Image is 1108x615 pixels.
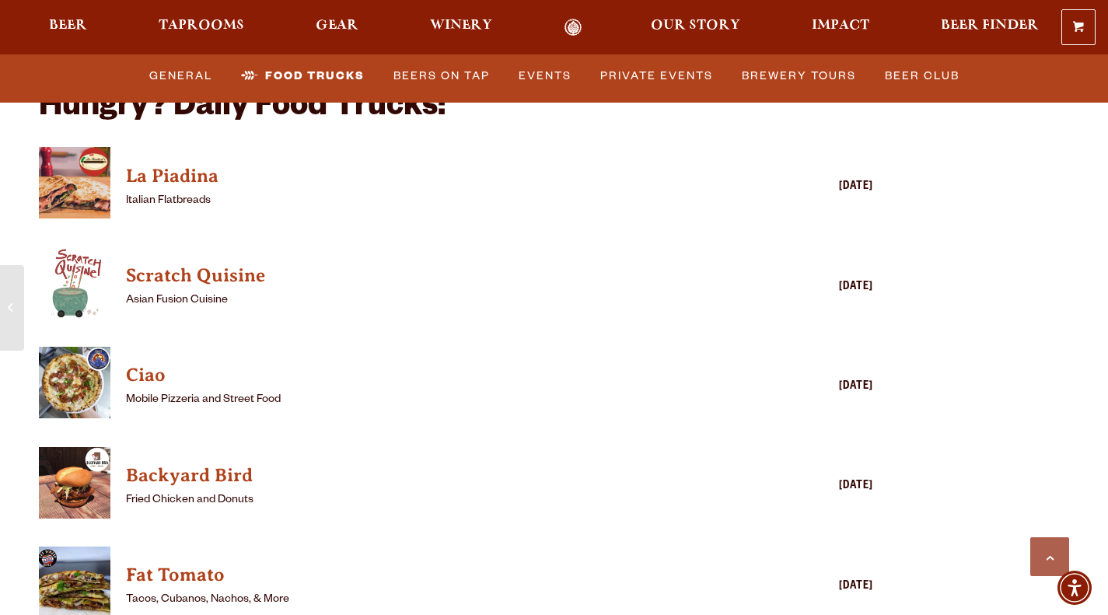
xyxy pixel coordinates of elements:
[39,447,110,527] a: View Backyard Bird details (opens in a new window)
[749,378,873,397] div: [DATE]
[651,19,740,32] span: Our Story
[39,147,110,218] img: thumbnail food truck
[126,391,741,410] p: Mobile Pizzeria and Street Food
[1030,537,1069,576] a: Scroll to top
[126,460,741,491] a: View Backyard Bird details (opens in a new window)
[126,292,741,310] p: Asian Fusion Cuisine
[39,447,110,519] img: thumbnail food truck
[39,147,110,227] a: View La Piadina details (opens in a new window)
[749,278,873,297] div: [DATE]
[126,264,741,288] h4: Scratch Quisine
[149,19,254,37] a: Taprooms
[594,58,719,94] a: Private Events
[430,19,492,32] span: Winery
[749,578,873,596] div: [DATE]
[544,19,602,37] a: Odell Home
[420,19,502,37] a: Winery
[39,19,97,37] a: Beer
[512,58,578,94] a: Events
[1057,571,1092,605] div: Accessibility Menu
[126,491,741,510] p: Fried Chicken and Donuts
[159,19,244,32] span: Taprooms
[126,463,741,488] h4: Backyard Bird
[387,58,496,94] a: Beers on Tap
[126,591,741,610] p: Tacos, Cubanos, Nachos, & More
[235,58,371,94] a: Food Trucks
[39,347,110,427] a: View Ciao details (opens in a new window)
[641,19,750,37] a: Our Story
[126,360,741,391] a: View Ciao details (opens in a new window)
[802,19,879,37] a: Impact
[39,90,873,128] h2: Hungry? Daily Food Trucks:
[39,347,110,418] img: thumbnail food truck
[39,247,110,319] img: thumbnail food truck
[126,560,741,591] a: View Fat Tomato details (opens in a new window)
[306,19,369,37] a: Gear
[126,192,741,211] p: Italian Flatbreads
[126,260,741,292] a: View Scratch Quisine details (opens in a new window)
[812,19,869,32] span: Impact
[39,247,110,327] a: View Scratch Quisine details (opens in a new window)
[736,58,862,94] a: Brewery Tours
[143,58,218,94] a: General
[879,58,966,94] a: Beer Club
[49,19,87,32] span: Beer
[316,19,358,32] span: Gear
[126,563,741,588] h4: Fat Tomato
[126,363,741,388] h4: Ciao
[126,164,741,189] h4: La Piadina
[941,19,1039,32] span: Beer Finder
[749,477,873,496] div: [DATE]
[126,161,741,192] a: View La Piadina details (opens in a new window)
[931,19,1049,37] a: Beer Finder
[749,178,873,197] div: [DATE]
